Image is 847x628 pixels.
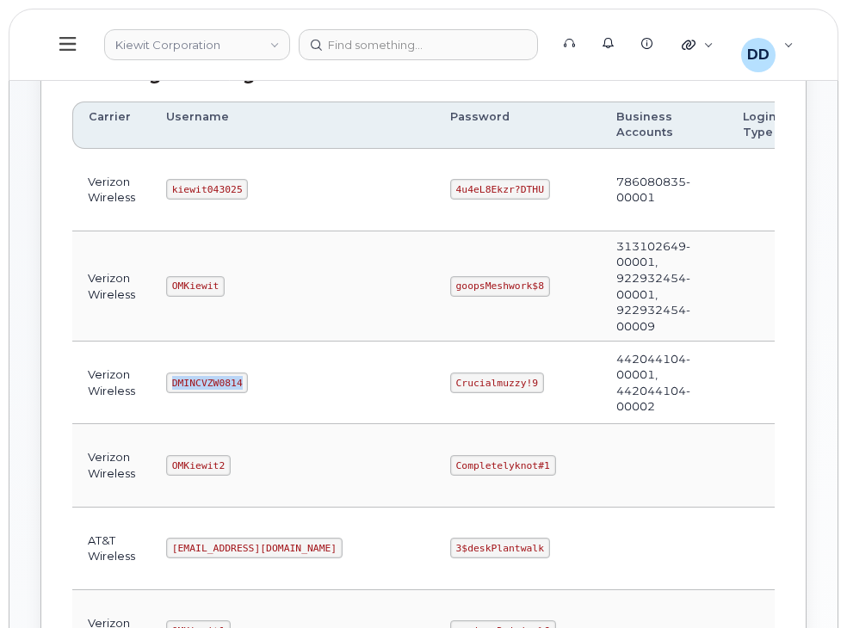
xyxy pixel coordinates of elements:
code: OMKiewit [166,276,225,297]
td: Verizon Wireless [72,342,151,424]
code: Completelyknot#1 [450,455,556,476]
td: Verizon Wireless [72,149,151,231]
th: Password [435,102,601,149]
code: 4u4eL8Ekzr?DTHU [450,179,550,200]
span: DD [747,45,770,65]
code: Crucialmuzzy!9 [450,372,544,393]
code: goopsMeshwork$8 [450,276,550,297]
code: [EMAIL_ADDRESS][DOMAIN_NAME] [166,538,343,558]
input: Find something... [299,29,538,60]
code: DMINCVZW0814 [166,372,248,393]
th: Login Type [727,102,792,149]
a: Kiewit Corporation [104,29,290,60]
td: Verizon Wireless [72,231,151,342]
th: Username [151,102,435,149]
code: kiewit043025 [166,179,248,200]
td: 786080835-00001 [601,149,727,231]
td: Verizon Wireless [72,424,151,507]
div: David Davis [729,28,806,62]
th: Business Accounts [601,102,727,149]
iframe: Messenger Launcher [772,553,834,615]
code: OMKiewit2 [166,455,231,476]
td: 313102649-00001, 922932454-00001, 922932454-00009 [601,231,727,342]
div: Quicklinks [670,28,726,62]
td: AT&T Wireless [72,508,151,590]
code: 3$deskPlantwalk [450,538,550,558]
td: 442044104-00001, 442044104-00002 [601,342,727,424]
th: Carrier [72,102,151,149]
